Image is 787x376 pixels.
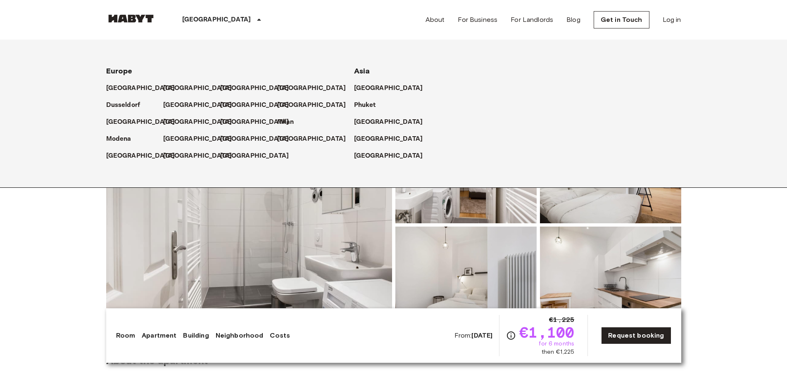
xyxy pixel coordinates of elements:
[216,331,264,341] a: Neighborhood
[106,100,140,110] p: Dusseldorf
[354,117,423,127] p: [GEOGRAPHIC_DATA]
[354,151,431,161] a: [GEOGRAPHIC_DATA]
[183,331,209,341] a: Building
[277,83,346,93] p: [GEOGRAPHIC_DATA]
[220,134,297,144] a: [GEOGRAPHIC_DATA]
[220,151,289,161] p: [GEOGRAPHIC_DATA]
[106,14,156,23] img: Habyt
[471,331,492,339] b: [DATE]
[354,100,384,110] a: Phuket
[163,83,240,93] a: [GEOGRAPHIC_DATA]
[163,134,240,144] a: [GEOGRAPHIC_DATA]
[116,331,136,341] a: Room
[106,117,175,127] p: [GEOGRAPHIC_DATA]
[220,117,289,127] p: [GEOGRAPHIC_DATA]
[277,100,346,110] p: [GEOGRAPHIC_DATA]
[106,117,183,127] a: [GEOGRAPHIC_DATA]
[354,83,431,93] a: [GEOGRAPHIC_DATA]
[220,117,297,127] a: [GEOGRAPHIC_DATA]
[106,134,131,144] p: Modena
[354,117,431,127] a: [GEOGRAPHIC_DATA]
[106,151,175,161] p: [GEOGRAPHIC_DATA]
[354,134,431,144] a: [GEOGRAPHIC_DATA]
[220,83,297,93] a: [GEOGRAPHIC_DATA]
[458,15,497,25] a: For Business
[220,100,289,110] p: [GEOGRAPHIC_DATA]
[277,134,354,144] a: [GEOGRAPHIC_DATA]
[601,327,671,344] a: Request booking
[142,331,176,341] a: Apartment
[163,117,240,127] a: [GEOGRAPHIC_DATA]
[354,134,423,144] p: [GEOGRAPHIC_DATA]
[354,83,423,93] p: [GEOGRAPHIC_DATA]
[163,117,232,127] p: [GEOGRAPHIC_DATA]
[511,15,553,25] a: For Landlords
[277,83,354,93] a: [GEOGRAPHIC_DATA]
[220,151,297,161] a: [GEOGRAPHIC_DATA]
[549,315,574,325] span: €1,225
[277,117,302,127] a: Milan
[566,15,580,25] a: Blog
[182,15,251,25] p: [GEOGRAPHIC_DATA]
[106,151,183,161] a: [GEOGRAPHIC_DATA]
[354,100,376,110] p: Phuket
[106,100,149,110] a: Dusseldorf
[106,134,140,144] a: Modena
[426,15,445,25] a: About
[106,115,392,335] img: Marketing picture of unit DE-01-047-001-01H
[539,340,574,348] span: for 6 months
[277,134,346,144] p: [GEOGRAPHIC_DATA]
[519,325,574,340] span: €1,100
[506,331,516,341] svg: Check cost overview for full price breakdown. Please note that discounts apply to new joiners onl...
[354,66,370,76] span: Asia
[454,331,493,340] span: From:
[277,117,294,127] p: Milan
[540,227,681,335] img: Picture of unit DE-01-047-001-01H
[542,348,575,356] span: then €1,225
[663,15,681,25] a: Log in
[220,83,289,93] p: [GEOGRAPHIC_DATA]
[106,66,133,76] span: Europe
[270,331,290,341] a: Costs
[163,151,232,161] p: [GEOGRAPHIC_DATA]
[277,100,354,110] a: [GEOGRAPHIC_DATA]
[594,11,649,28] a: Get in Touch
[220,100,297,110] a: [GEOGRAPHIC_DATA]
[354,151,423,161] p: [GEOGRAPHIC_DATA]
[395,227,537,335] img: Picture of unit DE-01-047-001-01H
[163,83,232,93] p: [GEOGRAPHIC_DATA]
[163,151,240,161] a: [GEOGRAPHIC_DATA]
[163,100,232,110] p: [GEOGRAPHIC_DATA]
[163,134,232,144] p: [GEOGRAPHIC_DATA]
[220,134,289,144] p: [GEOGRAPHIC_DATA]
[106,83,183,93] a: [GEOGRAPHIC_DATA]
[163,100,240,110] a: [GEOGRAPHIC_DATA]
[106,83,175,93] p: [GEOGRAPHIC_DATA]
